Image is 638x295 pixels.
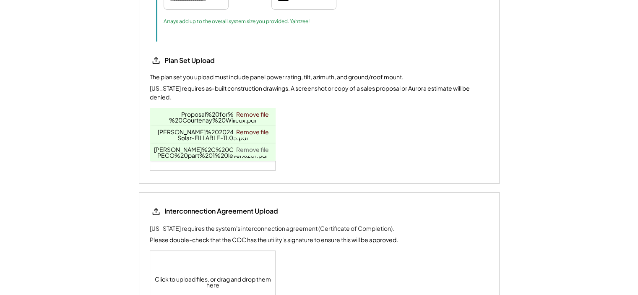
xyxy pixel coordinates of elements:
[233,126,272,138] a: Remove file
[150,235,398,244] div: Please double-check that the COC has the utility's signature to ensure this will be approved.
[164,18,310,25] div: Arrays add up to the overall system size you provided. Yahtzee!
[164,206,278,216] div: Interconnection Agreement Upload
[233,144,272,155] a: Remove file
[164,56,248,65] div: Plan Set Upload
[169,110,257,124] a: Proposal%20for%20-%20Courtenay%20Willcox.pdf
[233,108,272,120] a: Remove file
[154,146,272,159] a: [PERSON_NAME]%2C%20Courtenay%20PECO%20part%201%20level%201.pdf
[150,224,394,233] div: [US_STATE] requires the system's interconnection agreement (Certificate of Completion).
[158,128,268,141] a: [PERSON_NAME]%202024-PECO-HR-Solar-FILLABLE-11.05.pdf
[150,73,404,81] div: The plan set you upload must include panel power rating, tilt, azimuth, and ground/roof mount.
[150,84,489,102] div: [US_STATE] requires as-built construction drawings. A screenshot or copy of a sales proposal or A...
